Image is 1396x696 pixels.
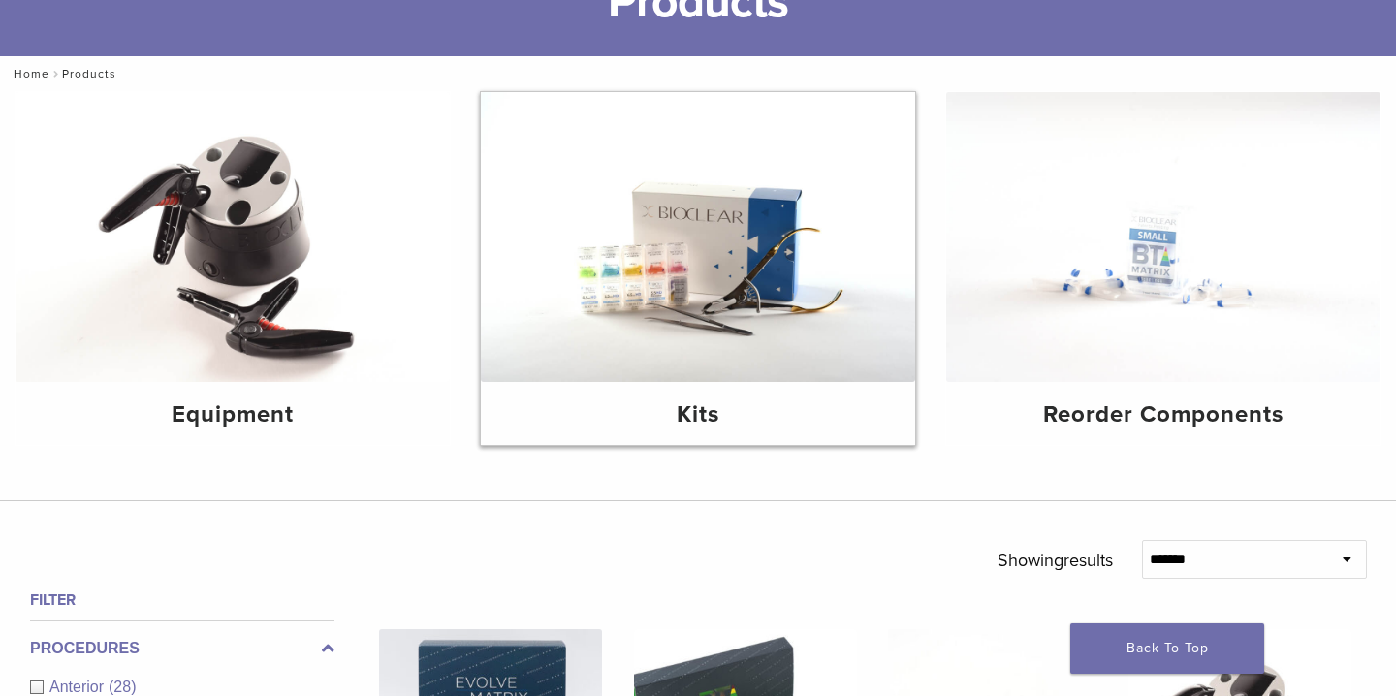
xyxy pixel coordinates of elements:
h4: Kits [496,397,900,432]
p: Showing results [998,540,1113,581]
img: Kits [481,92,915,382]
img: Reorder Components [946,92,1380,382]
span: / [49,69,62,79]
h4: Filter [30,588,334,612]
label: Procedures [30,637,334,660]
a: Kits [481,92,915,445]
a: Reorder Components [946,92,1380,445]
h4: Equipment [31,397,434,432]
h4: Reorder Components [962,397,1365,432]
span: Anterior [49,679,109,695]
a: Equipment [16,92,450,445]
span: (28) [109,679,136,695]
img: Equipment [16,92,450,382]
a: Back To Top [1070,623,1264,674]
a: Home [8,67,49,80]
